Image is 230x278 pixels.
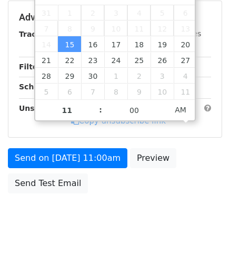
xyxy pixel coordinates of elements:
[58,68,81,84] span: September 29, 2025
[8,148,127,168] a: Send on [DATE] 11:00am
[19,83,57,91] strong: Schedule
[35,100,99,121] input: Hour
[104,5,127,20] span: September 3, 2025
[35,20,58,36] span: September 7, 2025
[8,173,88,193] a: Send Test Email
[104,84,127,99] span: October 8, 2025
[81,36,104,52] span: September 16, 2025
[174,84,197,99] span: October 11, 2025
[130,148,176,168] a: Preview
[127,5,151,20] span: September 4, 2025
[35,84,58,99] span: October 5, 2025
[35,68,58,84] span: September 28, 2025
[19,63,46,71] strong: Filters
[174,36,197,52] span: September 20, 2025
[19,104,71,112] strong: Unsubscribe
[127,36,151,52] span: September 18, 2025
[127,52,151,68] span: September 25, 2025
[58,5,81,20] span: September 1, 2025
[58,84,81,99] span: October 6, 2025
[19,12,211,23] h5: Advanced
[99,99,102,120] span: :
[81,5,104,20] span: September 2, 2025
[58,20,81,36] span: September 8, 2025
[35,5,58,20] span: August 31, 2025
[104,52,127,68] span: September 24, 2025
[174,20,197,36] span: September 13, 2025
[104,20,127,36] span: September 10, 2025
[174,68,197,84] span: October 4, 2025
[19,30,54,38] strong: Tracking
[127,84,151,99] span: October 9, 2025
[151,36,174,52] span: September 19, 2025
[151,52,174,68] span: September 26, 2025
[166,99,195,120] span: Click to toggle
[35,52,58,68] span: September 21, 2025
[127,20,151,36] span: September 11, 2025
[151,84,174,99] span: October 10, 2025
[35,36,58,52] span: September 14, 2025
[58,36,81,52] span: September 15, 2025
[151,68,174,84] span: October 3, 2025
[81,52,104,68] span: September 23, 2025
[81,68,104,84] span: September 30, 2025
[174,5,197,20] span: September 6, 2025
[58,52,81,68] span: September 22, 2025
[71,116,166,126] a: Copy unsubscribe link
[81,20,104,36] span: September 9, 2025
[104,36,127,52] span: September 17, 2025
[151,20,174,36] span: September 12, 2025
[127,68,151,84] span: October 2, 2025
[81,84,104,99] span: October 7, 2025
[174,52,197,68] span: September 27, 2025
[102,100,166,121] input: Minute
[151,5,174,20] span: September 5, 2025
[104,68,127,84] span: October 1, 2025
